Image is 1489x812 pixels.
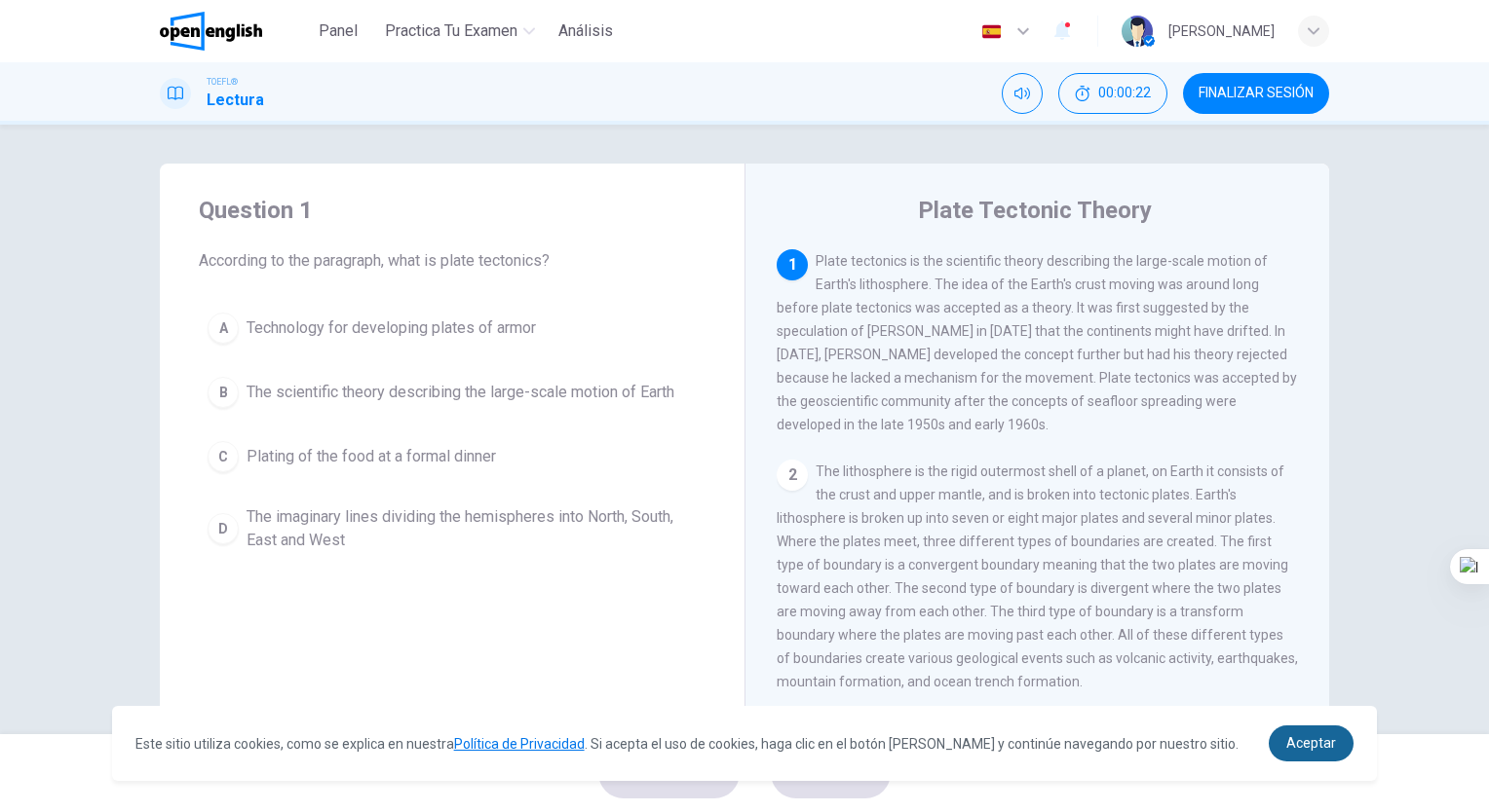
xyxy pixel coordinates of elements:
span: Aceptar [1286,735,1336,751]
span: Plate tectonics is the scientific theory describing the large-scale motion of Earth's lithosphere... [777,253,1297,432]
span: The scientific theory describing the large-scale motion of Earth [247,381,674,404]
div: D [208,513,239,544]
a: dismiss cookie message [1269,725,1354,761]
button: BThe scientific theory describing the large-scale motion of Earth [199,368,706,417]
button: ATechnology for developing plates of armor [199,304,706,352]
h4: Question 1 [199,195,706,226]
button: Practica tu examen [377,14,543,49]
span: Technology for developing plates of armor [247,316,536,340]
a: Política de Privacidad [454,736,585,752]
button: Panel [307,14,369,49]
img: OpenEnglish logo [160,12,262,51]
div: [PERSON_NAME] [1168,19,1275,43]
div: C [208,441,239,472]
div: B [208,377,239,408]
span: The lithosphere is the rigid outermost shell of a planet, on Earth it consists of the crust and u... [777,463,1298,689]
span: Este sitio utiliza cookies, como se explica en nuestra . Si acepta el uso de cookies, haga clic e... [135,736,1239,752]
button: DThe imaginary lines dividing the hemispheres into North, South, East and West [199,497,706,561]
img: Profile picture [1122,16,1153,47]
span: The imaginary lines dividing the hemispheres into North, South, East and West [247,505,697,552]
img: es [979,24,1004,39]
div: Ocultar [1058,73,1167,114]
span: Plating of the food at a formal dinner [247,445,496,468]
span: Análisis [558,19,613,43]
div: Silenciar [1002,73,1043,114]
a: OpenEnglish logo [160,12,307,51]
span: Panel [319,19,358,43]
button: Análisis [551,14,621,49]
button: 00:00:22 [1058,73,1167,114]
h4: Plate Tectonic Theory [918,195,1152,226]
button: CPlating of the food at a formal dinner [199,432,706,481]
span: FINALIZAR SESIÓN [1199,86,1314,101]
div: cookieconsent [112,706,1378,781]
div: 1 [777,249,808,280]
div: 2 [777,460,808,491]
button: FINALIZAR SESIÓN [1183,73,1329,114]
span: 00:00:22 [1098,86,1151,101]
div: A [208,313,239,344]
span: TOEFL® [207,75,238,89]
h1: Lectura [207,89,264,112]
span: According to the paragraph, what is plate tectonics? [199,249,706,273]
span: Practica tu examen [385,19,517,43]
